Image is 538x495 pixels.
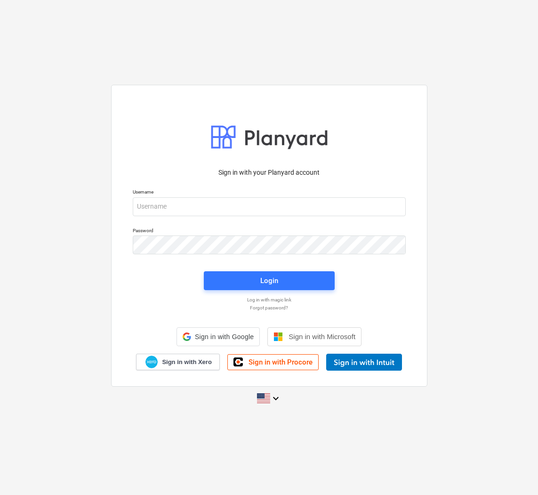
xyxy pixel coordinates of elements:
span: Sign in with Procore [249,358,313,366]
a: Sign in with Procore [227,354,319,370]
p: Password [133,227,406,235]
span: Sign in with Microsoft [289,333,355,341]
input: Username [133,197,406,216]
span: Sign in with Google [195,333,254,341]
div: Login [260,275,278,287]
span: Sign in with Xero [162,358,211,366]
a: Forgot password? [128,305,410,311]
img: Microsoft logo [273,332,283,341]
p: Sign in with your Planyard account [133,168,406,178]
img: Xero logo [145,356,158,368]
i: keyboard_arrow_down [270,393,281,404]
button: Login [204,271,335,290]
a: Sign in with Xero [136,354,220,370]
div: Sign in with Google [177,327,260,346]
p: Username [133,189,406,197]
a: Log in with magic link [128,297,410,303]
